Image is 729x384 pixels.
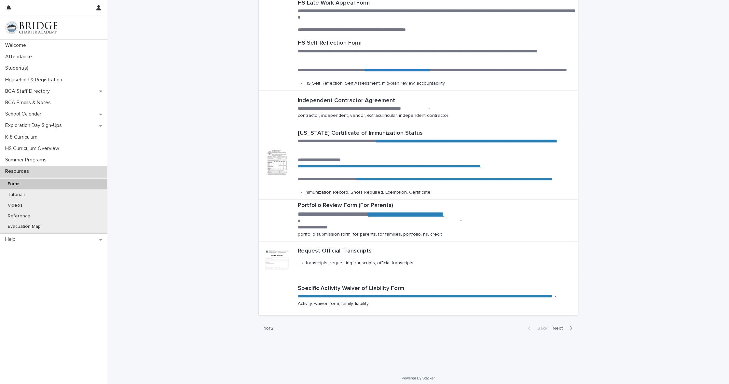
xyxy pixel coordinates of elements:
[259,321,279,336] p: 1 of 2
[298,202,575,209] p: Portfolio Review Form (For Parents)
[3,224,46,229] p: Evacuation Map
[3,145,64,152] p: HS Curriculum Overview
[298,285,575,292] p: Specific Activity Waiver of Liability Form
[298,130,575,137] p: [US_STATE] Certificate of Immunization Status
[298,97,575,104] p: Independent Contractor Agreement
[300,81,302,86] p: •
[302,260,303,266] p: •
[3,213,35,219] p: Reference
[3,236,21,242] p: Help
[533,326,547,331] span: Back
[3,192,31,198] p: Tutorials
[3,181,26,187] p: Forms
[298,260,299,266] p: -
[3,168,34,174] p: Resources
[298,40,575,47] p: HS Self-Reflection Form
[298,232,442,237] p: portfolio submission form, for parents, for families, portfolio, hs, credit
[3,203,28,208] p: Videos
[305,81,445,86] p: HS Self Reflection, Self Assessment, mid-plan review, accountability
[3,134,43,140] p: K-8 Curriculum
[3,42,31,48] p: Welcome
[460,218,462,223] p: •
[3,65,34,71] p: Student(s)
[300,190,302,195] p: •
[402,376,434,380] a: Powered By Stacker
[553,326,567,331] span: Next
[3,111,47,117] p: School Calendar
[3,122,67,129] p: Exploration Day Sign-Ups
[306,260,413,266] p: transcripts, requesting transcripts, official transcripts
[305,190,431,195] p: Immunization Record, Shots Required, Exemption, Certificate
[5,21,57,34] img: V1C1m3IdTEidaUdm9Hs0
[3,54,37,60] p: Attendance
[523,325,550,331] button: Back
[298,248,487,255] p: Request Official Transcripts
[259,241,578,278] a: Request Official Transcripts-•transcripts, requesting transcripts, official transcripts
[3,88,55,94] p: BCA Staff Directory
[298,301,369,307] p: Activity, waiver, form, family, liability
[3,157,52,163] p: Summer Programs
[555,294,557,299] p: •
[298,113,448,118] p: contractor, independent, vendor, extracurricular, independent contractor
[550,325,578,331] button: Next
[3,100,56,106] p: BCA Emails & Notes
[3,77,67,83] p: Household & Registration
[428,106,430,112] p: •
